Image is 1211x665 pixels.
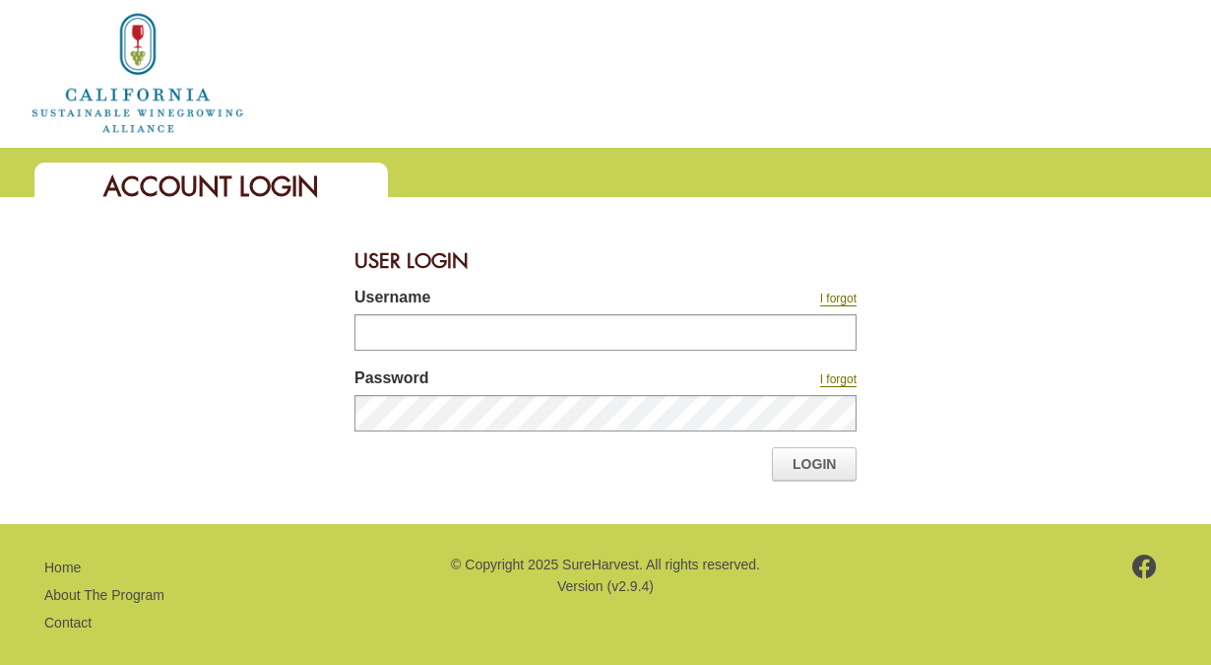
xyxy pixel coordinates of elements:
[103,169,319,204] span: Account Login
[30,10,246,136] img: logo_cswa2x.png
[772,447,857,481] a: Login
[30,63,246,80] a: Home
[44,560,81,575] a: Home
[820,292,857,306] a: I forgot
[1132,555,1157,578] img: footer-facebook.png
[820,372,857,387] a: I forgot
[44,615,92,631] a: Contact
[44,587,164,603] a: About The Program
[428,554,783,598] p: © Copyright 2025 SureHarvest. All rights reserved. Version (v2.9.4)
[354,236,857,286] div: User Login
[354,366,679,395] label: Password
[354,286,679,314] label: Username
